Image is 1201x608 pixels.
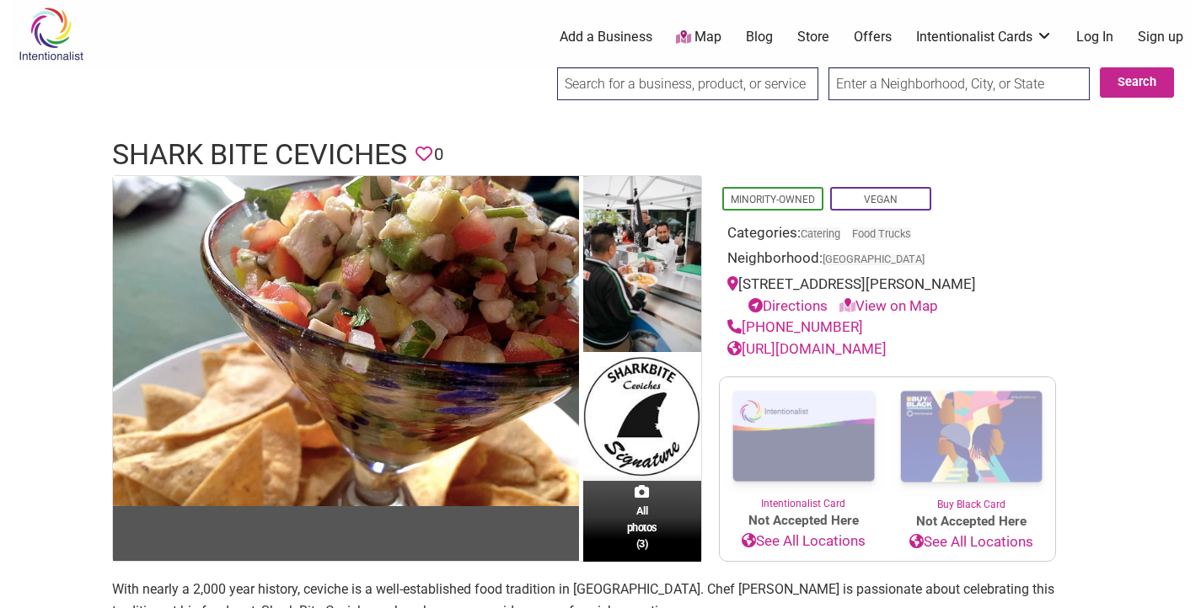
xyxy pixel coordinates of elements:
a: Buy Black Card [887,377,1055,512]
a: Vegan [864,194,898,205]
a: Intentionalist Cards [916,28,1053,46]
img: Buy Black Card [887,377,1055,497]
a: [URL][DOMAIN_NAME] [727,340,887,357]
input: Enter a Neighborhood, City, or State [828,67,1090,100]
a: Store [797,28,829,46]
a: Log In [1076,28,1113,46]
button: Search [1100,67,1174,98]
a: See All Locations [720,531,887,552]
img: Intentionalist Card [720,377,887,496]
span: Not Accepted Here [720,511,887,531]
a: See All Locations [887,531,1055,553]
a: Blog [746,28,773,46]
a: Add a Business [560,28,652,46]
a: Minority-Owned [731,194,815,205]
a: Offers [854,28,892,46]
input: Search for a business, product, or service [557,67,818,100]
div: Categories: [727,222,1048,248]
a: Directions [748,297,828,314]
span: Not Accepted Here [887,512,1055,531]
a: Intentionalist Card [720,377,887,511]
span: [GEOGRAPHIC_DATA] [823,254,925,265]
span: All photos (3) [627,503,657,551]
a: [PHONE_NUMBER] [727,318,863,335]
a: Map [676,28,721,47]
a: Food Trucks [852,227,911,240]
div: [STREET_ADDRESS][PERSON_NAME] [727,274,1048,317]
span: 0 [434,141,443,168]
a: Catering [801,227,840,240]
img: Intentionalist [11,7,91,61]
h1: Shark Bite Ceviches [112,135,407,175]
div: Neighborhood: [727,248,1048,274]
a: Sign up [1138,28,1183,46]
a: View on Map [839,297,938,314]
